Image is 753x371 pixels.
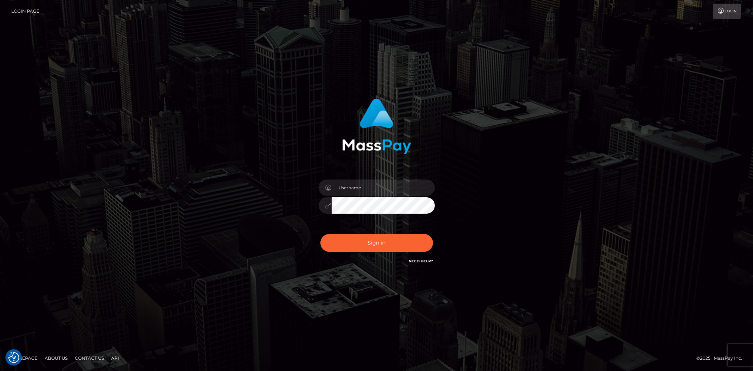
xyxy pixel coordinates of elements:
[11,4,39,19] a: Login Page
[409,259,433,263] a: Need Help?
[8,352,19,363] button: Consent Preferences
[8,352,19,363] img: Revisit consent button
[8,352,40,364] a: Homepage
[332,180,435,196] input: Username...
[42,352,70,364] a: About Us
[320,234,433,252] button: Sign in
[72,352,107,364] a: Contact Us
[342,98,411,154] img: MassPay Login
[713,4,741,19] a: Login
[696,354,748,362] div: © 2025 , MassPay Inc.
[108,352,122,364] a: API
